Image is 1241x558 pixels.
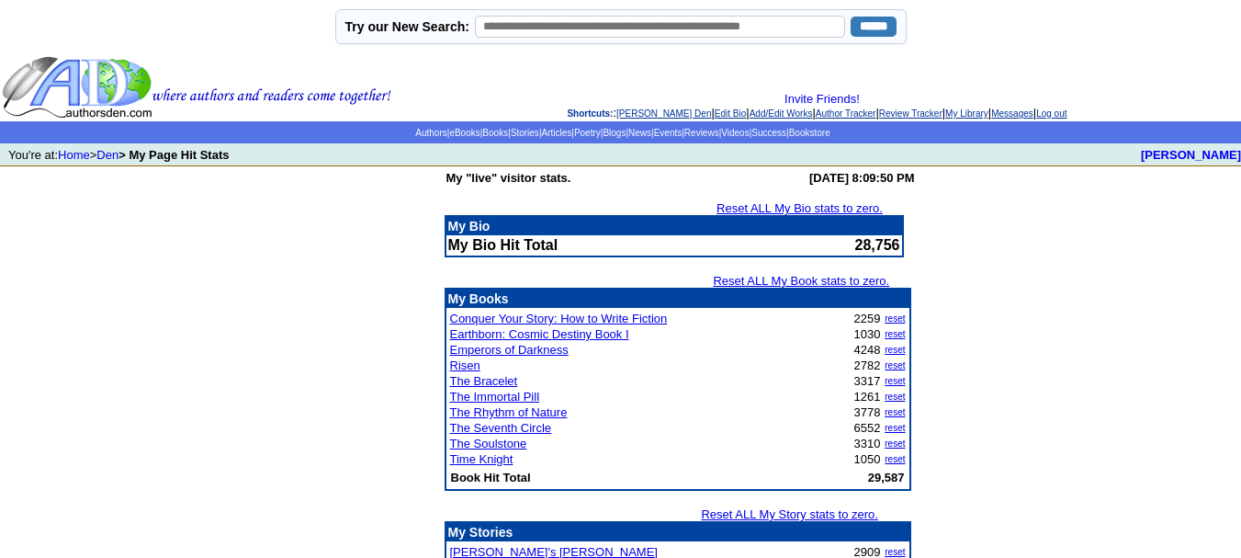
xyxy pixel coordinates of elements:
a: Invite Friends! [784,92,860,106]
a: Edit Bio [715,108,746,119]
font: 2782 [854,359,881,372]
font: 3310 [854,437,881,450]
a: Events [654,128,683,138]
a: reset [885,423,905,433]
a: Risen [450,359,480,372]
a: The Bracelet [450,374,518,388]
a: Books [482,128,508,138]
a: reset [885,376,905,386]
a: News [628,128,651,138]
a: reset [885,454,905,464]
span: Shortcuts: [567,108,613,119]
a: Author Tracker [816,108,876,119]
b: > My Page Hit Stats [118,148,229,162]
font: You're at: > [8,148,229,162]
font: 4248 [854,343,881,357]
a: Articles [541,128,571,138]
b: My Bio Hit Total [448,237,558,253]
div: : | | | | | | | [395,92,1239,120]
a: [PERSON_NAME] Den [616,108,711,119]
p: My Books [448,291,908,306]
b: 29,587 [868,471,905,484]
a: reset [885,313,905,324]
a: Earthborn: Cosmic Destiny Book I [450,327,629,341]
a: reset [885,329,905,339]
a: Videos [721,128,749,138]
a: reset [885,360,905,370]
a: Emperors of Darkness [450,343,569,357]
img: header_logo2.gif [2,55,391,120]
b: Book Hit Total [451,471,531,484]
a: Success [751,128,786,138]
a: The Immortal Pill [450,390,540,404]
a: Reset ALL My Book stats to zero. [713,274,889,288]
font: 2259 [854,312,881,325]
font: 3317 [854,374,881,388]
b: My "live" visitor stats. [446,171,571,185]
b: [DATE] 8:09:50 PM [809,171,915,185]
a: My Library [945,108,988,119]
font: 1261 [854,390,881,404]
font: 3778 [854,405,881,419]
a: reset [885,547,905,557]
a: Review Tracker [879,108,942,119]
a: reset [885,407,905,417]
a: Add/Edit Works [750,108,813,119]
a: reset [885,392,905,402]
font: 28,756 [855,237,900,253]
font: 6552 [854,421,881,435]
a: Time Knight [450,452,513,466]
a: The Seventh Circle [450,421,552,435]
a: reset [885,345,905,355]
a: Log out [1036,108,1066,119]
a: Authors [415,128,446,138]
label: Try our New Search: [345,19,469,34]
p: My Bio [448,219,900,233]
a: Blogs [603,128,626,138]
font: 1050 [854,452,881,466]
a: Poetry [574,128,601,138]
a: Bookstore [789,128,830,138]
a: Den [96,148,118,162]
a: Stories [511,128,539,138]
a: [PERSON_NAME] [1141,148,1241,162]
a: Messages [991,108,1033,119]
p: My Stories [448,525,908,540]
a: reset [885,438,905,449]
a: Reset ALL My Story stats to zero. [701,507,877,521]
a: eBooks [449,128,479,138]
a: Reset ALL My Bio stats to zero. [716,201,883,215]
a: Reviews [684,128,719,138]
a: The Soulstone [450,437,527,450]
a: The Rhythm of Nature [450,405,568,419]
a: Home [58,148,90,162]
font: 1030 [854,327,881,341]
a: Conquer Your Story: How to Write Fiction [450,312,668,325]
